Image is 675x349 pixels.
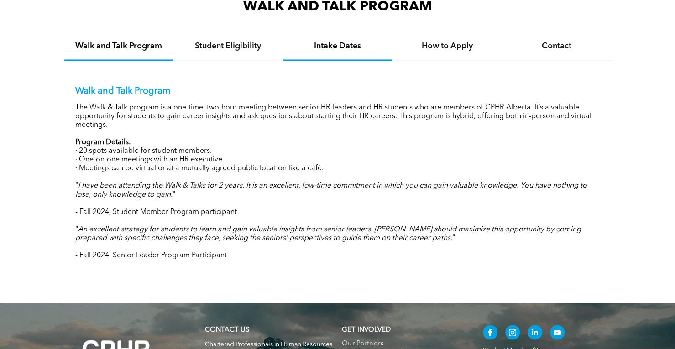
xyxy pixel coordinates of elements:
em: An excellent strategy for students to learn and gain valuable insights from senior leaders. [PERS... [75,225,581,241]
p: · One-on-one meetings with an HR executive. [75,156,600,164]
strong: Program Details: [75,139,131,146]
h4: Contact [510,41,603,51]
em: I have been attending the Walk & Talks for 2 years. It is an excellent, low-time commitment in wh... [75,182,587,198]
a: facebook [483,325,497,342]
a: youtube [550,325,565,342]
p: Walk and Talk Program [75,86,600,97]
h4: Intake Dates [291,41,384,51]
p: " " [75,225,600,242]
p: - Fall 2024, Student Member Program participant [75,208,600,216]
p: The Walk & Talk program is a one-time, two-hour meeting between senior HR leaders and HR students... [75,104,600,130]
h4: Student Eligibility [182,41,275,51]
a: CONTACT US [205,326,249,333]
p: · Meetings can be virtual or at a mutually agreed public location like a café. [75,164,600,173]
h4: Walk and Talk Program [72,41,165,51]
span: GET INVOLVED [342,326,391,333]
a: linkedin [528,325,542,342]
h4: How to Apply [401,41,494,51]
p: " " [75,182,600,199]
a: Our Partners [342,339,464,348]
p: · 20 spots available for student members. [75,147,600,156]
p: - Fall 2024, Senior Leader Program Participant [75,251,600,260]
a: instagram [505,325,520,342]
